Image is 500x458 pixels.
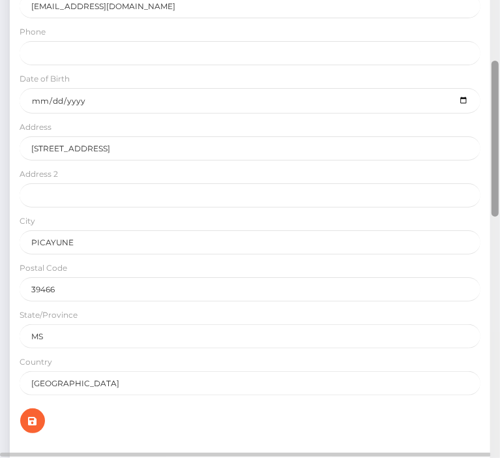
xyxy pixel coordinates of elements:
label: Country [20,356,52,368]
label: Postal Code [20,262,67,274]
label: City [20,215,35,227]
label: Date of Birth [20,73,70,85]
label: Phone [20,26,46,38]
label: Address [20,121,51,133]
label: State/Province [20,309,78,321]
label: Address 2 [20,168,58,180]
